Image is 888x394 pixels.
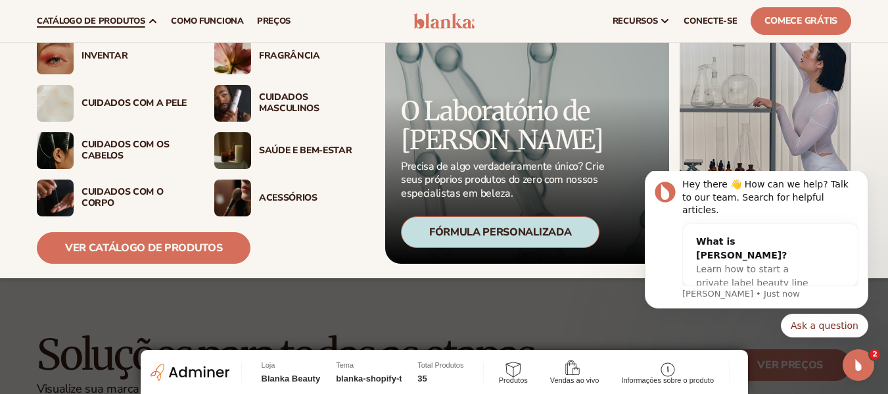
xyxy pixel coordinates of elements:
[214,180,251,216] img: Mulher com pincel de maquiagem.
[214,85,251,122] img: Homem segurando frasco de hidratante.
[58,53,206,143] div: What is [PERSON_NAME]?Learn how to start a private label beauty line with [PERSON_NAME]
[57,7,233,46] div: Hey there 👋 How can we help? Talk to our team. Search for helpful articles.
[259,91,319,114] font: Cuidados Masculinos
[37,132,188,169] a: Cabelo feminino preso para trás com grampos. Cuidados com os cabelos
[214,85,365,122] a: Homem segurando frasco de hidratante. Cuidados Masculinos
[872,350,877,358] font: 2
[613,15,658,27] font: recursos
[37,132,74,169] img: Cabelo feminino preso para trás com grampos.
[401,95,603,157] font: O Laboratório de [PERSON_NAME]
[156,143,243,166] button: Quick reply: Ask a question
[57,117,233,129] p: Message from Lee, sent Just now
[37,180,74,216] img: Mão masculina aplicando hidratante.
[20,143,243,166] div: Quick reply options
[37,180,188,216] a: Mão masculina aplicando hidratante. Cuidados com o corpo
[82,97,187,109] font: Cuidados com a pele
[214,180,365,216] a: Mulher com pincel de maquiagem. Acessórios
[57,7,233,115] div: Message content
[413,13,475,29] img: logotipo
[65,241,222,255] font: Ver catálogo de produtos
[764,14,837,27] font: Comece grátis
[259,49,320,62] font: Fragrância
[82,138,169,162] font: Cuidados com os cabelos
[257,15,291,27] font: preços
[82,49,128,62] font: Inventar
[684,15,737,27] font: CONECTE-SE
[171,15,243,27] font: Como funciona
[37,37,74,74] img: Mulher com maquiagem brilhante nos olhos.
[37,37,188,74] a: Mulher com maquiagem brilhante nos olhos. Inventar
[71,64,193,91] div: What is [PERSON_NAME]?
[401,159,604,201] font: Precisa de algo verdadeiramente único? Crie seus próprios produtos do zero com nossos especialist...
[82,185,164,209] font: Cuidados com o corpo
[37,85,188,122] a: Amostra de hidratante cremoso. Cuidados com a pele
[71,93,183,131] span: Learn how to start a private label beauty line with [PERSON_NAME]
[37,15,145,27] font: catálogo de produtos
[843,349,874,381] iframe: Chat ao vivo do Intercom
[214,37,251,74] img: Flor rosa desabrochando.
[751,7,851,35] a: Comece grátis
[37,85,74,122] img: Amostra de hidratante cremoso.
[37,232,250,264] a: Ver catálogo de produtos
[214,132,251,169] img: Velas e incensos sobre a mesa.
[214,37,365,74] a: Flor rosa desabrochando. Fragrância
[625,171,888,345] iframe: Mensagem de notificação do intercomunicador
[259,191,317,204] font: Acessórios
[429,225,571,239] font: Fórmula personalizada
[30,11,51,32] img: Profile image for Lee
[214,132,365,169] a: Velas e incensos sobre a mesa. Saúde e bem-estar
[259,144,352,157] font: Saúde e bem-estar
